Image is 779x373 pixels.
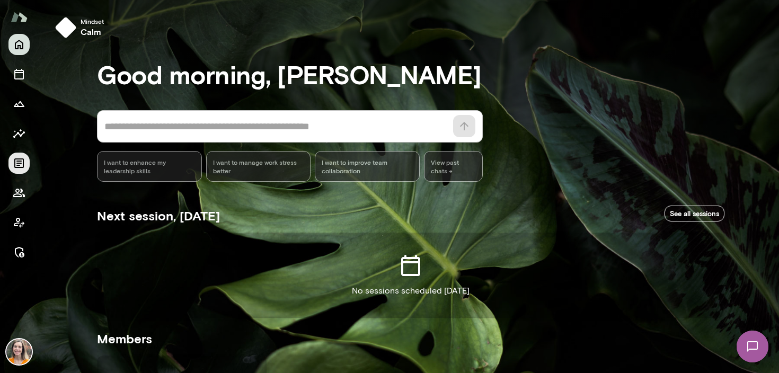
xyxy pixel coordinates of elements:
[51,13,112,42] button: Mindsetcalm
[8,64,30,85] button: Sessions
[97,59,724,89] h3: Good morning, [PERSON_NAME]
[6,339,32,365] img: Carrie Kelly
[315,151,420,182] div: I want to improve team collaboration
[81,17,104,25] span: Mindset
[97,207,220,224] h5: Next session, [DATE]
[8,34,30,55] button: Home
[8,212,30,233] button: Client app
[352,285,470,297] p: No sessions scheduled [DATE]
[104,158,195,175] span: I want to enhance my leadership skills
[322,158,413,175] span: I want to improve team collaboration
[665,206,724,222] a: See all sessions
[81,25,104,38] h6: calm
[55,17,76,38] img: mindset
[424,151,483,182] span: View past chats ->
[8,182,30,203] button: Members
[8,153,30,174] button: Documents
[206,151,311,182] div: I want to manage work stress better
[8,93,30,114] button: Growth Plan
[213,158,304,175] span: I want to manage work stress better
[8,123,30,144] button: Insights
[11,7,28,27] img: Mento
[97,151,202,182] div: I want to enhance my leadership skills
[8,242,30,263] button: Manage
[97,330,724,347] h5: Members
